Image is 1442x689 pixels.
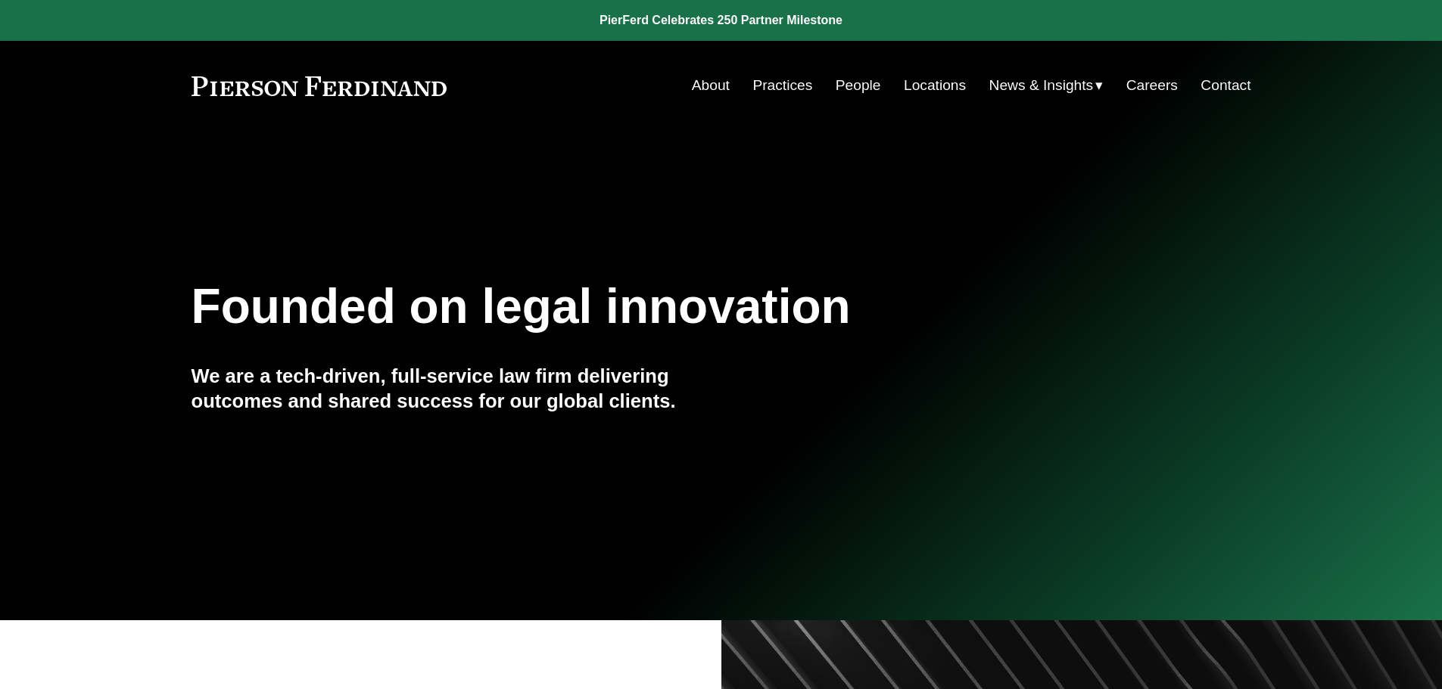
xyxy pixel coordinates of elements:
a: Practices [752,71,812,100]
span: News & Insights [989,73,1094,99]
a: folder dropdown [989,71,1104,100]
a: Contact [1201,71,1250,100]
a: Careers [1126,71,1178,100]
a: Locations [904,71,966,100]
a: People [836,71,881,100]
h1: Founded on legal innovation [192,279,1075,334]
a: About [692,71,730,100]
h4: We are a tech-driven, full-service law firm delivering outcomes and shared success for our global... [192,364,721,413]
